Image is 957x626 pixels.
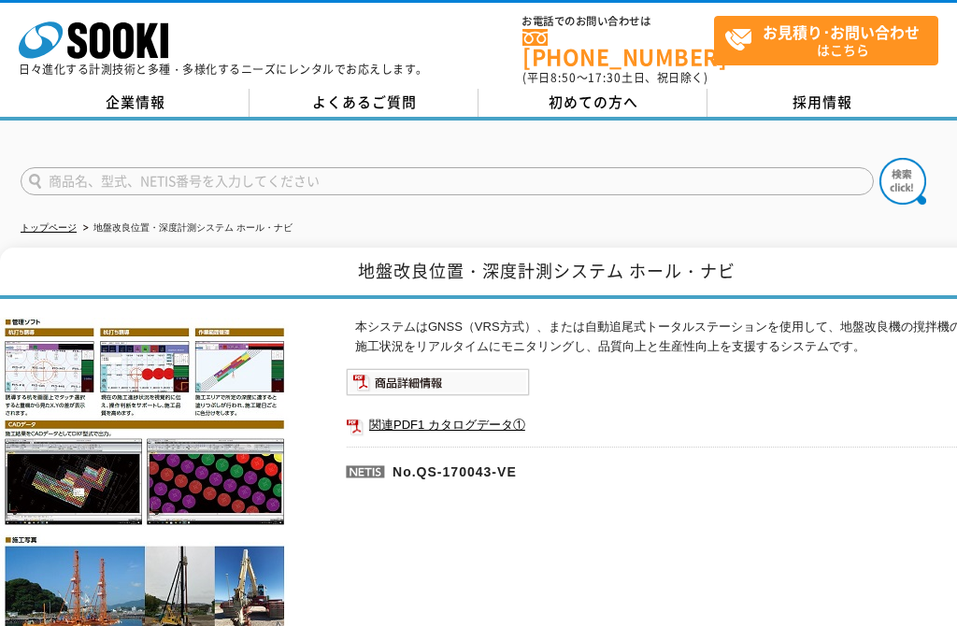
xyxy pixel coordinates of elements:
[522,69,707,86] span: (平日 ～ 土日、祝日除く)
[714,16,938,65] a: お見積り･お問い合わせはこちら
[21,167,874,195] input: 商品名、型式、NETIS番号を入力してください
[763,21,920,43] strong: お見積り･お問い合わせ
[346,379,530,393] a: 商品詳細情報システム
[478,89,707,117] a: 初めての方へ
[550,69,577,86] span: 8:50
[549,92,638,112] span: 初めての方へ
[707,89,936,117] a: 採用情報
[588,69,621,86] span: 17:30
[250,89,478,117] a: よくあるご質問
[21,222,77,233] a: トップページ
[19,64,428,75] p: 日々進化する計測技術と多種・多様化するニーズにレンタルでお応えします。
[879,158,926,205] img: btn_search.png
[346,368,530,396] img: 商品詳細情報システム
[522,29,714,67] a: [PHONE_NUMBER]
[21,89,250,117] a: 企業情報
[79,219,293,238] li: 地盤改良位置・深度計測システム ホール・ナビ
[346,447,789,491] p: No.QS-170043-VE
[522,16,714,27] span: お電話でのお問い合わせは
[724,17,937,64] span: はこちら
